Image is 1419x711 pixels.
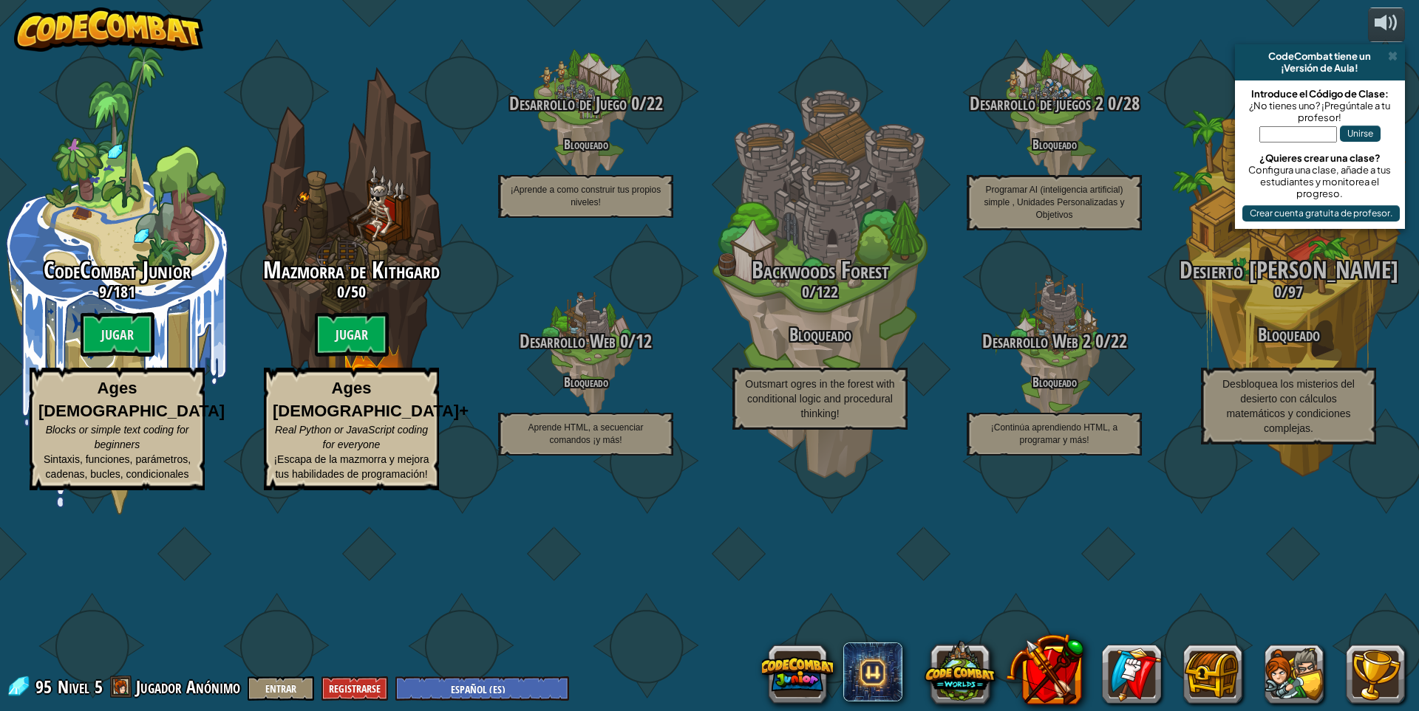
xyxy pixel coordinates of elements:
[469,137,703,151] h4: Bloqueado
[745,378,894,419] span: Outsmart ogres in the forest with conditional logic and procedural thinking!
[982,329,1091,354] span: Desarrollo Web 2
[81,312,154,357] btn: Jugar
[752,254,889,286] span: Backwoods Forest
[627,91,639,116] span: 0
[1340,126,1381,142] button: Unirse
[1222,378,1355,434] span: Desbloquea los misterios del desierto con cálculos matemáticos y condiciones complejas.
[35,675,56,698] span: 95
[248,676,314,701] button: Entrar
[234,47,469,515] div: Complete previous world to unlock
[1111,329,1127,354] span: 22
[1242,152,1398,164] div: ¿Quieres crear una clase?
[703,283,937,300] h3: /
[351,281,366,303] span: 50
[315,312,389,357] btn: Jugar
[136,675,240,698] span: Jugador Anónimo
[984,185,1124,220] span: Programar AI (inteligencia artificial) simple , Unidades Personalizadas y Objetivos
[44,453,191,480] span: Sintaxis, funciones, parámetros, cadenas, bucles, condicionales
[1091,329,1103,354] span: 0
[1242,88,1398,100] div: Introduce el Código de Clase:
[337,281,344,303] span: 0
[703,325,937,345] h3: Bloqueado
[509,91,627,116] span: Desarrollo de Juego
[937,332,1171,351] h3: /
[1242,205,1400,221] button: Crear cuenta gratuita de profesor.
[1180,254,1398,286] span: Desierto [PERSON_NAME]
[1242,100,1398,123] div: ¿No tienes uno? ¡Pregúntale a tu profesor!
[234,283,469,300] h3: /
[263,254,440,286] span: Mazmorra de Kithgard
[44,254,191,286] span: CodeCombat Junior
[636,329,652,354] span: 12
[937,137,1171,151] h4: Bloqueado
[1171,325,1406,345] h3: Bloqueado
[970,91,1103,116] span: Desarrollo de juegos 2
[113,281,135,303] span: 181
[1274,281,1282,303] span: 0
[511,185,661,207] span: ¡Aprende a como construir tus propios niveles!
[14,7,203,52] img: CodeCombat - Learn how to code by playing a game
[469,94,703,114] h3: /
[469,332,703,351] h3: /
[1242,164,1398,199] div: Configura una clase, añade a tus estudiantes y monitorea el progreso.
[1241,62,1399,74] div: ¡Versión de Aula!
[1103,91,1116,116] span: 0
[528,422,643,445] span: Aprende HTML, a secuenciar comandos ¡y más!
[1288,281,1303,303] span: 97
[1241,50,1399,62] div: CodeCombat tiene un
[937,375,1171,389] h4: Bloqueado
[1123,91,1140,116] span: 28
[802,281,809,303] span: 0
[816,281,838,303] span: 122
[99,281,106,303] span: 9
[991,422,1117,445] span: ¡Continúa aprendiendo HTML, a programar y más!
[469,375,703,389] h4: Bloqueado
[1368,7,1405,42] button: Ajustar volúmen
[520,329,616,354] span: Desarrollo Web
[647,91,663,116] span: 22
[937,94,1171,114] h3: /
[275,424,428,450] span: Real Python or JavaScript coding for everyone
[273,453,429,480] span: ¡Escapa de la mazmorra y mejora tus habilidades de programación!
[273,379,469,420] strong: Ages [DEMOGRAPHIC_DATA]+
[38,379,225,420] strong: Ages [DEMOGRAPHIC_DATA]
[95,675,103,698] span: 5
[46,424,189,450] span: Blocks or simple text coding for beginners
[1171,283,1406,300] h3: /
[616,329,628,354] span: 0
[58,675,89,699] span: Nivel
[321,676,388,701] button: Registrarse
